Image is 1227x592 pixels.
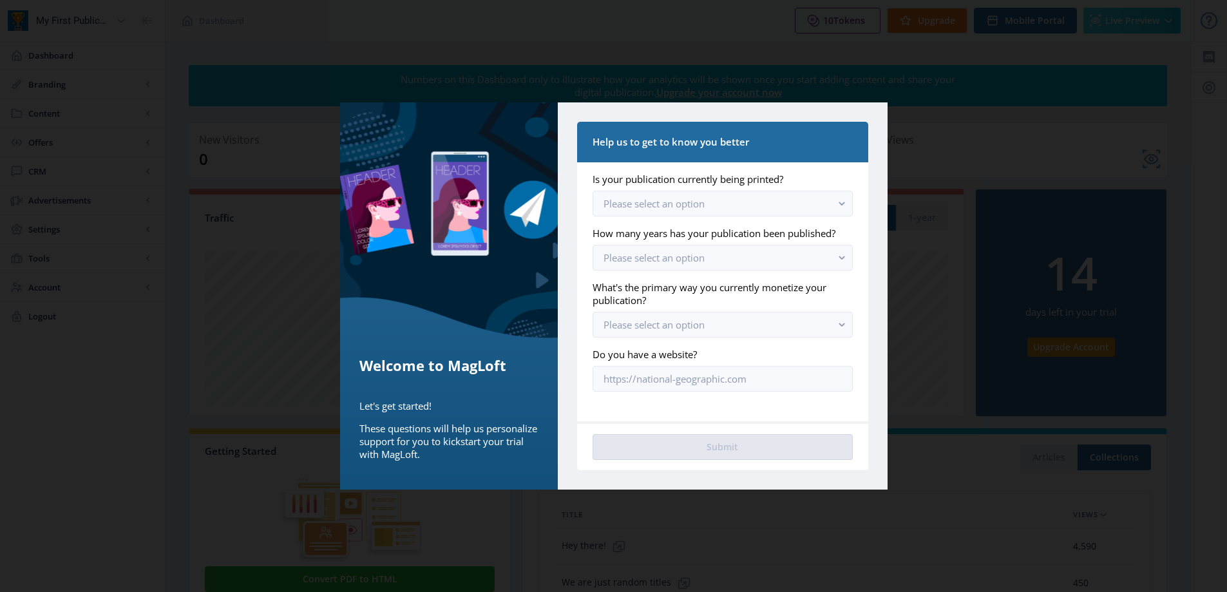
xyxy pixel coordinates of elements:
[593,281,842,307] label: What's the primary way you currently monetize your publication?
[593,434,852,460] button: Submit
[593,227,842,240] label: How many years has your publication been published?
[604,197,705,210] span: Please select an option
[577,122,868,162] nb-card-header: Help us to get to know you better
[593,348,842,361] label: Do you have a website?
[593,173,842,186] label: Is your publication currently being printed?
[593,366,852,392] input: https://national-geographic.com
[359,422,539,461] p: These questions will help us personalize support for you to kickstart your trial with MagLoft.
[359,355,539,376] h5: Welcome to MagLoft
[359,399,539,412] p: Let's get started!
[604,318,705,331] span: Please select an option
[593,191,852,216] button: Please select an option
[593,245,852,271] button: Please select an option
[593,312,852,338] button: Please select an option
[604,251,705,264] span: Please select an option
